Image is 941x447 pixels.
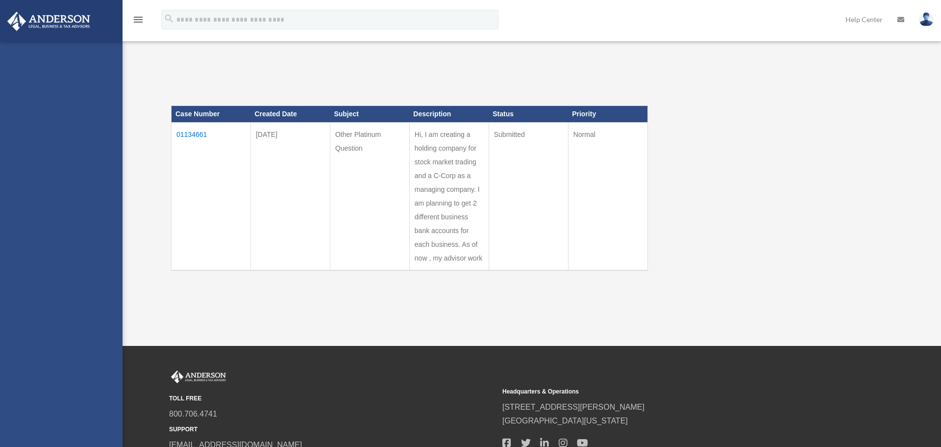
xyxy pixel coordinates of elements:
[132,17,144,26] a: menu
[330,123,409,271] td: Other Platinum Question
[502,387,829,397] small: Headquarters & Operations
[169,394,495,404] small: TOLL FREE
[4,12,93,31] img: Anderson Advisors Platinum Portal
[250,106,330,123] th: Created Date
[172,106,251,123] th: Case Number
[250,123,330,271] td: [DATE]
[169,370,228,383] img: Anderson Advisors Platinum Portal
[172,123,251,271] td: 01134661
[489,106,568,123] th: Status
[502,417,628,425] a: [GEOGRAPHIC_DATA][US_STATE]
[502,403,644,411] a: [STREET_ADDRESS][PERSON_NAME]
[919,12,934,26] img: User Pic
[169,410,217,418] a: 800.706.4741
[164,13,174,24] i: search
[409,123,489,271] td: Hi, I am creating a holding company for stock market trading and a C-Corp as a managing company. ...
[568,106,647,123] th: Priority
[489,123,568,271] td: Submitted
[568,123,647,271] td: Normal
[132,14,144,26] i: menu
[409,106,489,123] th: Description
[330,106,409,123] th: Subject
[169,424,495,435] small: SUPPORT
